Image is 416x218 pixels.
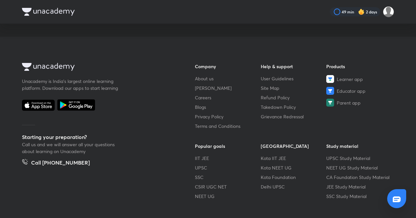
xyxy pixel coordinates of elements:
a: SSC Study Material [326,193,392,200]
a: JEE Study Material [326,183,392,190]
a: Educator app [326,87,392,95]
a: IIT JEE [195,155,261,162]
a: NEET UG Study Material [326,164,392,171]
img: Learner app [326,75,334,83]
a: About us [195,75,261,82]
a: Parent app [326,99,392,107]
img: Company Logo [22,8,75,16]
img: Parent app [326,99,334,107]
a: Grievance Redressal [261,113,327,120]
a: NEET UG [195,193,261,200]
img: streak [358,9,365,15]
a: SSC [195,174,261,181]
a: Blogs [195,104,261,110]
h6: Study material [326,143,392,149]
a: User Guidelines [261,75,327,82]
a: UPSC Study Material [326,155,392,162]
a: Takedown Policy [261,104,327,110]
a: [PERSON_NAME] [195,85,261,91]
h6: Company [195,63,261,70]
a: Company Logo [22,63,174,72]
a: Site Map [261,85,327,91]
h5: Call [PHONE_NUMBER] [31,159,90,168]
a: Kota Foundation [261,174,327,181]
a: Terms and Conditions [195,123,261,129]
a: Privacy Policy [195,113,261,120]
a: Kota IIT JEE [261,155,327,162]
p: Unacademy is India’s largest online learning platform. Download our apps to start learning [22,78,120,91]
p: Call us and we will answer all your questions about learning on Unacademy [22,141,120,155]
h6: Popular goals [195,143,261,149]
a: CSIR UGC NET [195,183,261,190]
img: Company Logo [22,63,75,71]
img: Educator app [326,87,334,95]
a: CA Foundation Study Material [326,174,392,181]
a: Call [PHONE_NUMBER] [22,159,90,168]
a: Kota NEET UG [261,164,327,171]
a: UPSC [195,164,261,171]
h6: [GEOGRAPHIC_DATA] [261,143,327,149]
a: Refund Policy [261,94,327,101]
img: Gaurav Chauhan [383,6,394,17]
span: Careers [195,94,211,101]
span: Parent app [337,99,361,106]
a: Learner app [326,75,392,83]
span: Learner app [337,76,363,83]
a: Careers [195,94,261,101]
h5: Starting your preparation? [22,133,174,141]
h6: Products [326,63,392,70]
h6: Help & support [261,63,327,70]
a: Delhi UPSC [261,183,327,190]
span: Educator app [337,88,366,94]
